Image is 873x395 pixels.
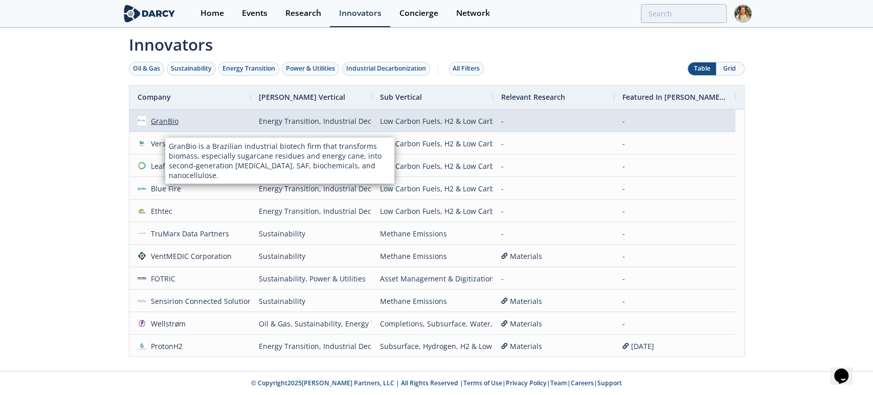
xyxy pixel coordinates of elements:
div: Energy Transition [222,64,275,73]
div: Industrial Decarbonization [346,64,426,73]
div: Energy Transition, Industrial Decarbonization [259,155,364,177]
div: - [622,290,727,312]
div: - [501,200,606,222]
button: All Filters [449,62,484,76]
div: Oil & Gas [133,64,160,73]
a: [DATE] [622,335,727,357]
div: Ethtec [146,200,172,222]
div: TruMarx Data Partners [146,223,229,245]
div: Blue Fire [146,178,181,200]
div: FOTRIC [146,268,175,290]
a: Materials [501,335,606,357]
img: b1309854-5a2a-4dcb-9a65-f51a1510f4dc [138,229,147,238]
div: Low Carbon Fuels, H2 & Low Carbon Fuels [380,133,485,155]
div: Research [285,9,321,17]
div: - [501,178,606,200]
div: Industrial Decarbonization, Energy Transition [259,133,364,155]
div: VentMEDIC Corporation [146,245,232,267]
div: Sensirion Connected Solutions [146,290,256,312]
div: Subsurface, Hydrogen, H2 & Low Carbon Fuels [380,335,485,357]
div: Low Carbon Fuels, H2 & Low Carbon Fuels [380,178,485,200]
div: - [501,223,606,245]
div: All Filters [453,64,480,73]
a: Support [597,379,622,387]
div: Low Carbon Fuels, H2 & Low Carbon Fuels [380,155,485,177]
a: Materials [501,245,606,267]
button: Table [688,62,716,75]
div: Asset Management & Digitization, Methane Emissions [380,268,485,290]
div: - [501,268,606,290]
div: Energy Transition, Industrial Decarbonization, Oil & Gas [259,335,364,357]
img: e41a9aca-1af1-479c-9b99-414026293702 [138,274,147,283]
img: a57362e4-3326-4e3f-8a20-9b9ad937e017 [138,206,147,215]
p: © Copyright 2025 [PERSON_NAME] Partners, LLC | All Rights Reserved | | | | | [58,379,815,388]
div: Methane Emissions [380,245,485,267]
div: Sustainability [259,290,364,312]
div: ProtonH2 [146,335,183,357]
span: Innovators [122,29,752,56]
div: Network [456,9,490,17]
img: 34600d25-0278-4d9a-bb2b-2264360c2217 [138,139,147,148]
div: - [622,133,727,155]
div: - [501,133,606,155]
div: Low Carbon Fuels, H2 & Low Carbon Fuels [380,200,485,222]
a: Team [550,379,567,387]
div: - [622,178,727,200]
div: Completions, Subsurface, Water, Waste, Spills, New Energies, Carbon, CCUS, Electrification & Effi... [380,313,485,335]
div: - [622,245,727,267]
span: Relevant Research [501,92,565,102]
div: Events [242,9,267,17]
img: c4410f02-09cb-40fa-b332-5e437c8e7c40 [138,319,147,328]
div: Methane Emissions [380,290,485,312]
div: Energy Transition, Industrial Decarbonization [259,178,364,200]
img: logo-wide.svg [122,5,177,23]
img: Profile [734,5,752,23]
div: Oil & Gas, Sustainability, Energy Transition, Industrial Decarbonization [259,313,364,335]
div: - [622,155,727,177]
div: - [501,155,606,177]
div: - [622,200,727,222]
span: Featured In [PERSON_NAME] Live [622,92,727,102]
div: Power & Utilities [286,64,335,73]
div: - [622,223,727,245]
span: Company [138,92,171,102]
img: c7bb3e3b-cfa1-471d-9b83-3f9598a7096b [138,251,147,260]
img: 9c95c6f0-4dc2-42bd-b77a-e8faea8af569 [138,341,147,350]
input: Advanced Search [641,4,727,23]
a: Privacy Policy [506,379,547,387]
div: Energy Transition, Industrial Decarbonization [259,110,364,132]
div: Home [200,9,224,17]
img: 7679f033-e787-4f5a-aeac-e9e57d70482c [138,184,147,193]
a: Materials [501,290,606,312]
img: 94bac371-65d1-416b-b075-f64f8c7d47e1 [138,161,147,170]
div: - [622,313,727,335]
div: Methane Emissions [380,223,485,245]
span: Sub Vertical [380,92,422,102]
div: Energy Transition, Industrial Decarbonization [259,200,364,222]
div: Leaf [146,155,165,177]
div: Versalis [146,133,177,155]
a: Careers [571,379,594,387]
img: 9d6067ee-9866-4b18-9ae9-2a46970c3d9b [138,116,147,125]
div: Sustainability, Power & Utilities [259,268,364,290]
div: Concierge [399,9,438,17]
a: Terms of Use [463,379,502,387]
div: Sustainability [259,223,364,245]
div: Low Carbon Fuels, H2 & Low Carbon Fuels [380,110,485,132]
div: - [501,110,606,132]
div: - [622,268,727,290]
button: Grid [716,62,744,75]
div: Sustainability [259,245,364,267]
div: Innovators [339,9,382,17]
span: [PERSON_NAME] Vertical [259,92,345,102]
img: 6008cc3a-1c06-497b-9067-74d5f5a44c96 [138,296,147,305]
div: GranBio [146,110,178,132]
button: Industrial Decarbonization [342,62,430,76]
button: Energy Transition [218,62,279,76]
a: Materials [501,313,606,335]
